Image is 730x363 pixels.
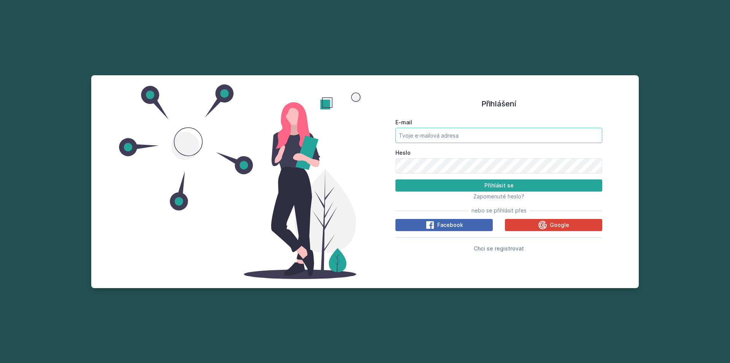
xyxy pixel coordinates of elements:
[550,221,569,229] span: Google
[471,207,527,214] span: nebo se přihlásit přes
[473,193,524,200] span: Zapomenuté heslo?
[474,244,524,253] button: Chci se registrovat
[395,219,493,231] button: Facebook
[395,179,602,192] button: Přihlásit se
[395,128,602,143] input: Tvoje e-mailová adresa
[437,221,463,229] span: Facebook
[395,98,602,109] h1: Přihlášení
[474,245,524,252] span: Chci se registrovat
[395,149,602,157] label: Heslo
[505,219,602,231] button: Google
[395,119,602,126] label: E-mail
